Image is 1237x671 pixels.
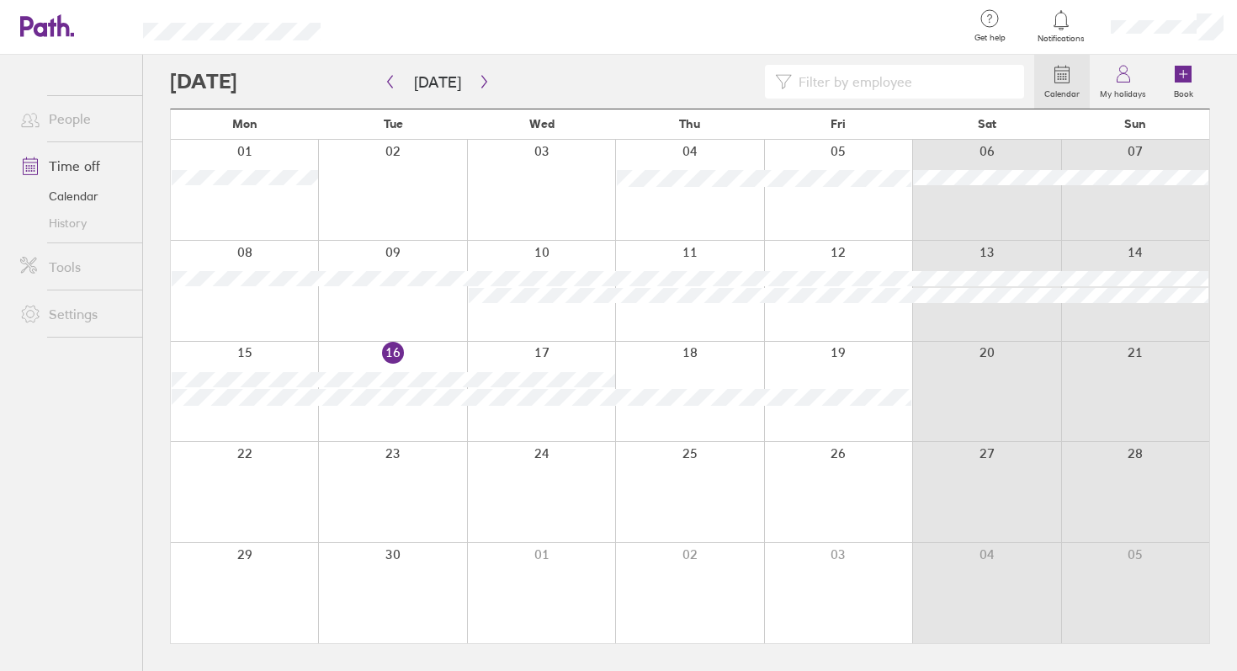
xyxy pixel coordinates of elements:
span: Thu [679,117,700,130]
a: Settings [7,297,142,331]
label: Calendar [1034,84,1090,99]
span: Wed [529,117,555,130]
a: Calendar [1034,55,1090,109]
a: Calendar [7,183,142,210]
a: Time off [7,149,142,183]
span: Sat [978,117,996,130]
a: My holidays [1090,55,1156,109]
a: Tools [7,250,142,284]
span: Tue [384,117,403,130]
span: Notifications [1034,34,1089,44]
a: Book [1156,55,1210,109]
label: Book [1164,84,1203,99]
input: Filter by employee [792,66,1014,98]
span: Fri [831,117,846,130]
a: People [7,102,142,136]
button: [DATE] [401,68,475,96]
a: Notifications [1034,8,1089,44]
label: My holidays [1090,84,1156,99]
a: History [7,210,142,237]
span: Mon [232,117,257,130]
span: Get help [963,33,1017,43]
span: Sun [1124,117,1146,130]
